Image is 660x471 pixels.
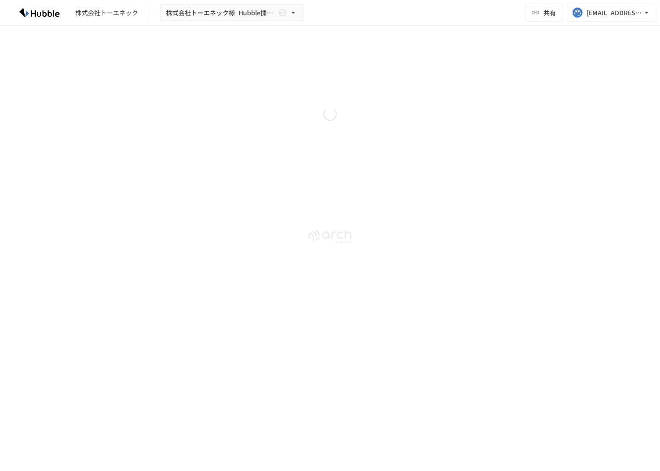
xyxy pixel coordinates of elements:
button: [EMAIL_ADDRESS][DOMAIN_NAME] [567,4,656,22]
span: 共有 [543,8,556,18]
img: HzDRNkGCf7KYO4GfwKnzITak6oVsp5RHeZBEM1dQFiQ [11,5,68,20]
div: 株式会社トーエネック [75,8,138,18]
button: 株式会社トーエネック様_Hubble操作説明資料 [160,4,304,22]
span: 株式会社トーエネック様_Hubble操作説明資料 [166,7,276,18]
div: [EMAIL_ADDRESS][DOMAIN_NAME] [586,7,642,18]
button: 共有 [525,4,563,22]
